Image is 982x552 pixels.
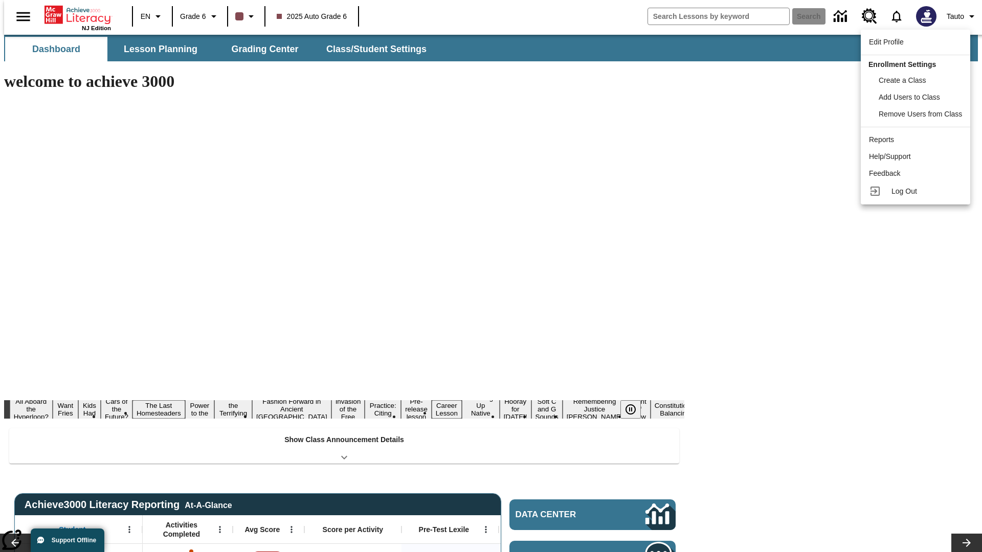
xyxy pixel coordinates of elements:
span: Reports [869,135,894,144]
span: Log Out [891,187,917,195]
span: Remove Users from Class [879,110,962,118]
span: Feedback [869,169,900,177]
span: Edit Profile [869,38,904,46]
span: Enrollment Settings [868,60,936,68]
span: Add Users to Class [879,93,940,101]
span: Help/Support [869,152,911,160]
span: Create a Class [879,76,926,84]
